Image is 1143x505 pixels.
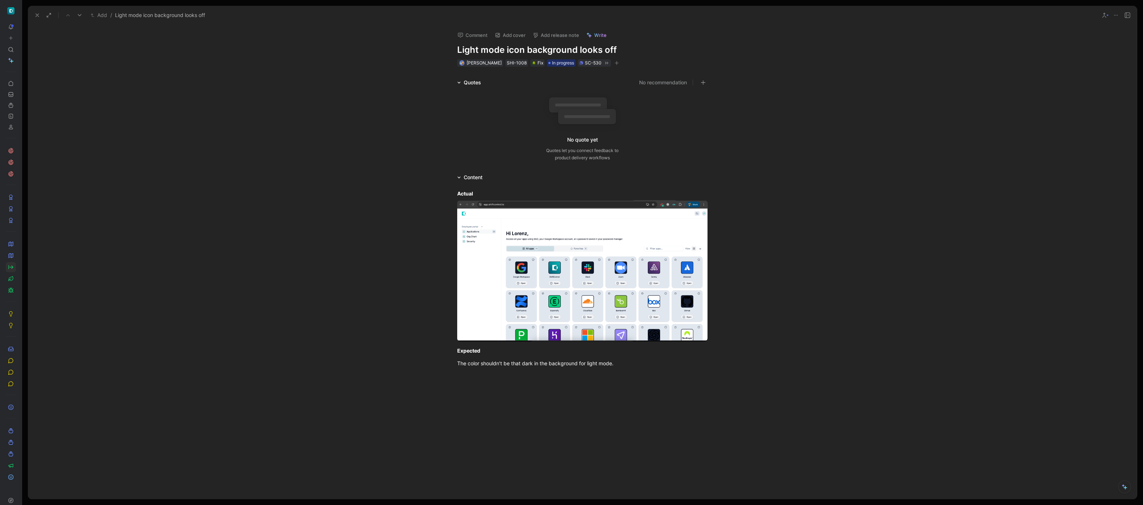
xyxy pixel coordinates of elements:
div: The color shouldn’t be that dark in the background for light mode. [457,359,708,367]
strong: Actual [457,190,473,197]
button: No recommendation [639,78,687,87]
strong: Expected [457,348,480,354]
div: Quotes let you connect feedback to product delivery workflows [546,147,619,161]
button: Add [89,11,109,20]
img: avatar [460,61,464,65]
span: / [110,11,112,20]
button: ShiftControl [6,6,16,16]
span: Light mode icon background looks off [115,11,205,20]
img: ShiftControl [7,7,14,14]
h1: Light mode icon background looks off [457,44,708,56]
div: No quote yet [567,135,598,144]
img: 🪲 [532,61,536,65]
div: Quotes [464,78,481,87]
span: In progress [552,59,574,67]
div: Quotes [454,78,484,87]
div: Content [454,173,485,182]
button: Write [583,30,610,40]
button: Comment [454,30,491,40]
span: [PERSON_NAME] [467,60,502,66]
div: SHI-1008 [507,59,527,67]
span: Write [594,32,607,38]
div: SC-530 [585,59,602,67]
div: In progress [547,59,575,67]
div: 🪲Fix [530,59,545,67]
div: Content [464,173,483,182]
div: Fix [532,59,543,67]
button: Add release note [530,30,582,40]
button: Add cover [492,30,529,40]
